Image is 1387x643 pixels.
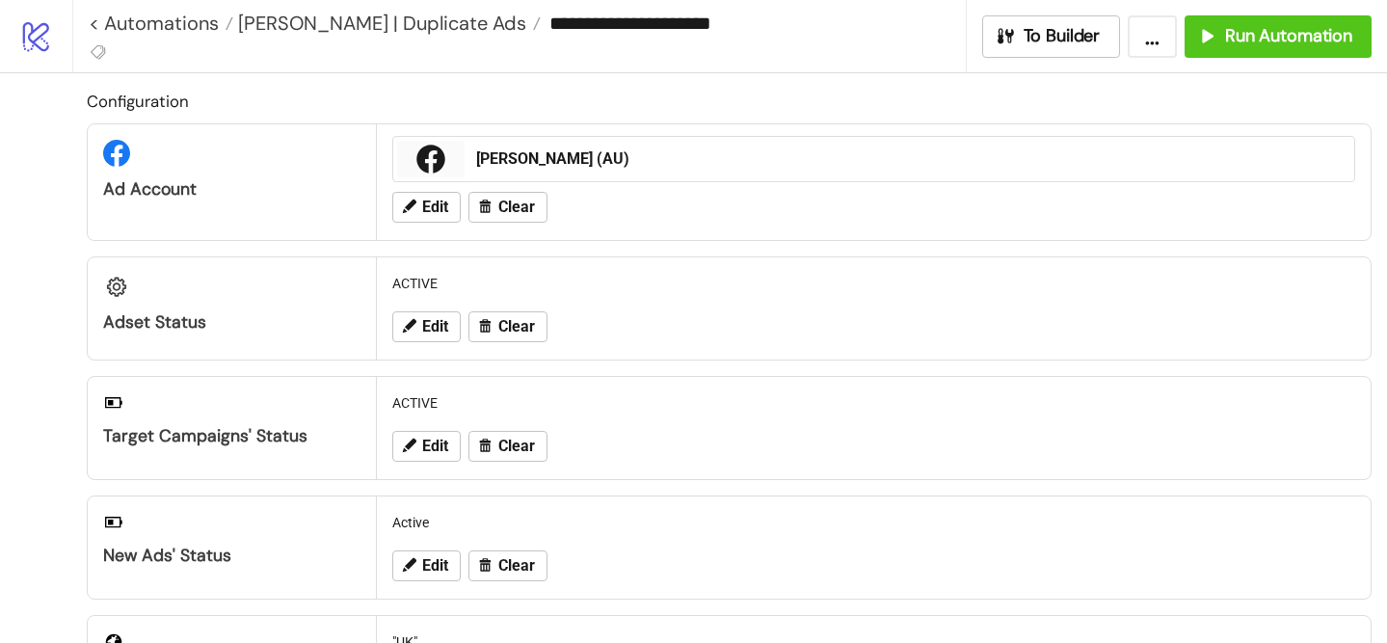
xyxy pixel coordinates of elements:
div: ACTIVE [385,385,1363,421]
span: To Builder [1024,25,1101,47]
span: Run Automation [1225,25,1352,47]
a: [PERSON_NAME] | Duplicate Ads [233,13,541,33]
div: Target Campaigns' Status [103,425,360,447]
button: Edit [392,311,461,342]
button: Edit [392,431,461,462]
div: Adset Status [103,311,360,334]
span: Clear [498,199,535,216]
div: New Ads' Status [103,545,360,567]
span: Edit [422,438,448,455]
button: Clear [468,311,547,342]
span: Clear [498,318,535,335]
a: < Automations [89,13,233,33]
button: Clear [468,192,547,223]
button: ... [1128,15,1177,58]
span: Edit [422,557,448,575]
button: Edit [392,192,461,223]
button: To Builder [982,15,1121,58]
div: Active [385,504,1363,541]
h2: Configuration [87,89,1372,114]
div: Ad Account [103,178,360,201]
span: Edit [422,318,448,335]
span: [PERSON_NAME] | Duplicate Ads [233,11,526,36]
button: Clear [468,550,547,581]
span: Clear [498,438,535,455]
button: Run Automation [1185,15,1372,58]
div: ACTIVE [385,265,1363,302]
span: Clear [498,557,535,575]
span: Edit [422,199,448,216]
button: Clear [468,431,547,462]
div: [PERSON_NAME] (AU) [476,148,1343,170]
button: Edit [392,550,461,581]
